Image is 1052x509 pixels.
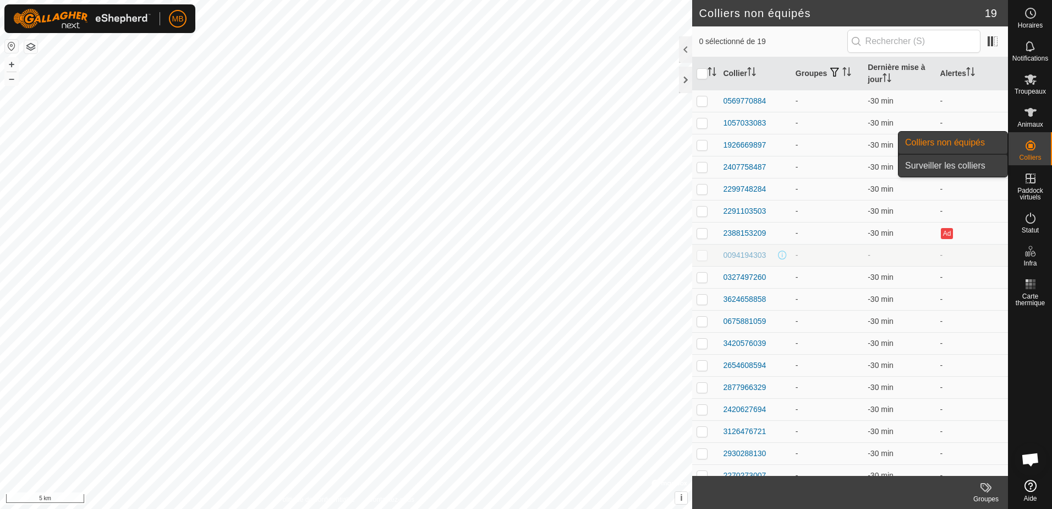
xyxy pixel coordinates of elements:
td: - [936,310,1008,332]
button: Ad [941,228,953,239]
span: Surveiller les colliers [905,159,985,172]
a: Contactez-nous [368,495,414,505]
div: 2877966329 [723,382,766,393]
div: 0094194303 [723,250,766,261]
span: 3 oct. 2025, 10 h 03 [868,273,894,281]
span: Paddock virtuels [1011,187,1049,201]
td: - [936,244,1008,266]
span: Carte thermique [1011,293,1049,306]
div: 2407758487 [723,161,766,173]
div: 2299748284 [723,183,766,195]
p-sorticon: Activer pour trier [883,75,891,84]
td: - [936,398,1008,420]
span: 3 oct. 2025, 10 h 03 [868,471,894,480]
td: - [791,134,863,156]
span: 3 oct. 2025, 10 h 03 [868,229,894,237]
td: - [791,222,863,244]
td: - [791,244,863,266]
td: - [936,332,1008,354]
div: 1926669897 [723,139,766,151]
a: Colliers non équipés [898,132,1007,154]
td: - [791,376,863,398]
div: Ouvrir le chat [1014,443,1047,476]
span: 19 [985,5,997,21]
div: 0675881059 [723,316,766,327]
span: Notifications [1012,55,1048,62]
input: Rechercher (S) [847,30,980,53]
span: Colliers [1019,154,1041,161]
span: 3 oct. 2025, 10 h 03 [868,140,894,149]
div: 3420576039 [723,338,766,349]
td: - [791,442,863,464]
span: 3 oct. 2025, 10 h 03 [868,118,894,127]
p-sorticon: Activer pour trier [966,69,975,78]
a: Politique de confidentialité [278,495,354,505]
div: 0569770884 [723,95,766,107]
button: i [675,492,687,504]
h2: Colliers non équipés [699,7,984,20]
td: - [936,112,1008,134]
span: 3 oct. 2025, 10 h 03 [868,96,894,105]
td: - [791,332,863,354]
td: - [791,288,863,310]
div: 1057033083 [723,117,766,129]
button: + [5,58,18,71]
span: 3 oct. 2025, 10 h 03 [868,427,894,436]
td: - [791,464,863,486]
a: Surveiller les colliers [898,155,1007,177]
td: - [936,442,1008,464]
td: - [936,178,1008,200]
td: - [936,288,1008,310]
a: Aide [1009,475,1052,506]
div: Groupes [964,494,1008,504]
span: Colliers non équipés [905,136,985,149]
p-sorticon: Activer pour trier [842,69,851,78]
span: Horaires [1018,22,1043,29]
div: 2270273007 [723,470,766,481]
p-sorticon: Activer pour trier [747,69,756,78]
p-sorticon: Activer pour trier [708,69,716,78]
td: - [791,156,863,178]
th: Collier [719,57,791,90]
div: 2654608594 [723,360,766,371]
span: Troupeaux [1015,88,1046,95]
div: 0327497260 [723,272,766,283]
span: 3 oct. 2025, 10 h 03 [868,163,894,171]
span: 3 oct. 2025, 10 h 03 [868,207,894,215]
span: 3 oct. 2025, 10 h 03 [868,185,894,193]
td: - [791,354,863,376]
div: 2930288130 [723,448,766,459]
td: - [791,420,863,442]
td: - [936,420,1008,442]
th: Dernière mise à jour [863,57,935,90]
span: 3 oct. 2025, 10 h 03 [868,383,894,392]
img: Logo Gallagher [13,9,151,29]
td: - [936,464,1008,486]
td: - [791,266,863,288]
div: 3624658858 [723,294,766,305]
span: 3 oct. 2025, 10 h 03 [868,317,894,326]
span: MB [172,13,184,25]
span: Infra [1023,260,1037,267]
th: Alertes [936,57,1008,90]
span: Statut [1022,227,1039,234]
td: - [791,398,863,420]
td: - [791,200,863,222]
td: - [791,310,863,332]
div: 2420627694 [723,404,766,415]
span: Aide [1023,495,1037,502]
td: - [791,112,863,134]
td: - [791,178,863,200]
span: i [680,493,682,502]
span: Animaux [1017,121,1043,128]
td: - [936,90,1008,112]
td: - [936,266,1008,288]
td: - [936,376,1008,398]
span: 3 oct. 2025, 10 h 03 [868,449,894,458]
span: 0 sélectionné de 19 [699,36,847,47]
td: - [936,354,1008,376]
td: - [791,90,863,112]
button: Réinitialiser la carte [5,40,18,53]
span: 3 oct. 2025, 10 h 03 [868,339,894,348]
